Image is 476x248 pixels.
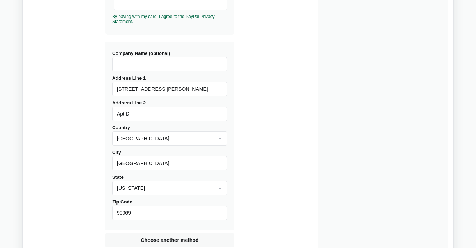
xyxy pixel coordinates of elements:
label: Zip Code [112,199,227,220]
label: Company Name (optional) [112,51,227,71]
span: Choose another method [139,237,200,244]
button: Choose another method [105,233,234,247]
label: Address Line 1 [112,75,227,96]
select: Country [112,131,227,146]
input: Zip Code [112,206,227,220]
input: City [112,156,227,170]
label: City [112,150,227,170]
input: Address Line 2 [112,107,227,121]
a: By paying with my card, I agree to the PayPal Privacy Statement. [112,14,215,24]
input: Address Line 1 [112,82,227,96]
select: State [112,181,227,195]
input: Company Name (optional) [112,57,227,71]
label: Country [112,125,227,146]
label: State [112,174,227,195]
label: Address Line 2 [112,100,227,121]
